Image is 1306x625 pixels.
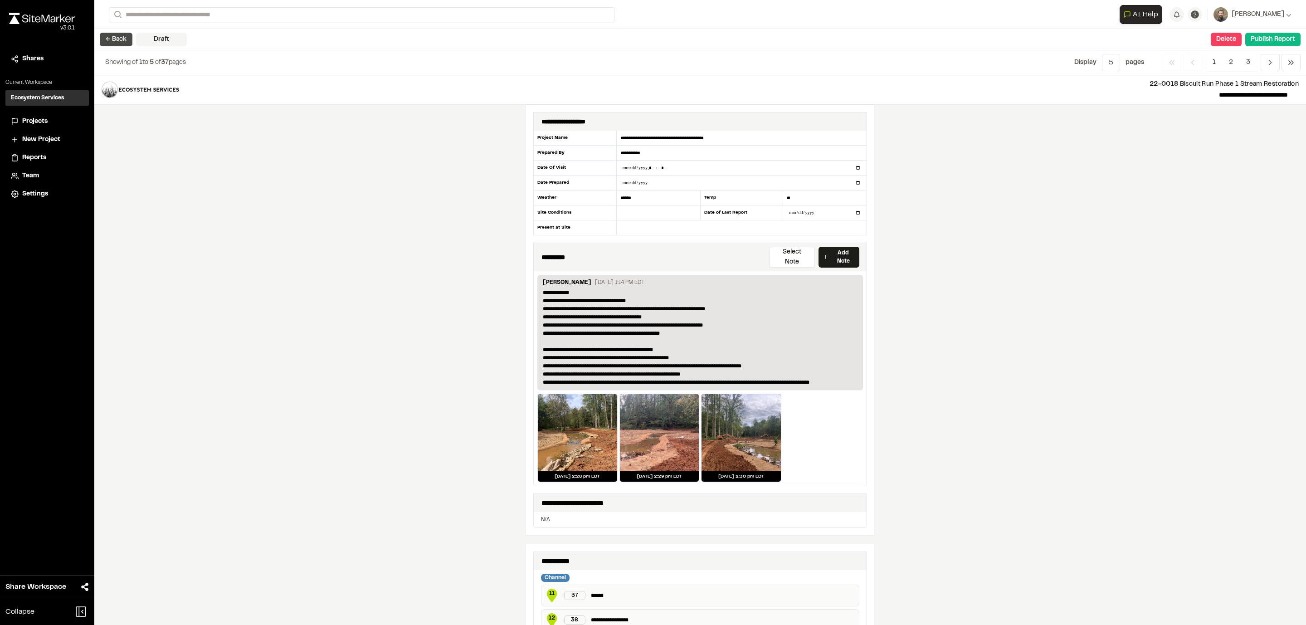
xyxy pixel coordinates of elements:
button: Open AI Assistant [1120,5,1162,24]
span: Team [22,171,39,181]
span: Projects [22,117,48,127]
button: Publish Report [1245,33,1301,46]
a: Settings [11,189,83,199]
span: 1 [1206,54,1223,71]
span: 3 [1239,54,1257,71]
span: 5 [150,60,154,65]
div: 37 [564,591,585,600]
a: Team [11,171,83,181]
button: 5 [1102,54,1120,71]
a: [DATE] 2:28 pm EDT [537,394,618,482]
p: page s [1126,58,1144,68]
nav: Navigation [1162,54,1301,71]
a: [DATE] 2:29 pm EDT [619,394,700,482]
a: [DATE] 2:30 pm EDT [701,394,781,482]
p: Current Workspace [5,78,89,87]
div: Site Conditions [533,205,617,220]
p: [PERSON_NAME] [543,278,591,288]
div: Channel [541,574,570,582]
div: Date Of Visit [533,161,617,176]
div: [DATE] 2:28 pm EDT [538,471,617,482]
span: [PERSON_NAME] [1232,10,1284,20]
a: New Project [11,135,83,145]
div: Weather [533,190,617,205]
div: Oh geez...please don't... [9,24,75,32]
a: Reports [11,153,83,163]
span: AI Help [1133,9,1158,20]
span: Shares [22,54,44,64]
div: Draft [136,33,187,46]
div: Date Prepared [533,176,617,190]
h3: Ecosystem Services [11,94,64,102]
span: Collapse [5,606,34,617]
span: 12 [545,614,559,622]
span: 37 [161,60,169,65]
span: 2 [1222,54,1240,71]
div: Project Name [533,131,617,146]
button: Search [109,7,125,22]
img: file [102,82,180,98]
a: Projects [11,117,83,127]
div: Date of Last Report [700,205,784,220]
div: Present at Site [533,220,617,235]
p: Add Note [831,249,856,265]
img: User [1213,7,1228,22]
span: Share Workspace [5,581,66,592]
div: Temp [700,190,784,205]
span: Showing of [105,60,139,65]
span: 1 [139,60,142,65]
p: N/A [541,516,859,524]
div: 38 [564,615,585,625]
p: Biscuit Run Phase 1 Stream Restoration [187,79,1299,89]
span: Reports [22,153,46,163]
span: 11 [545,590,559,598]
a: Shares [11,54,83,64]
p: Display [1074,58,1096,68]
p: to of pages [105,58,186,68]
div: [DATE] 2:30 pm EDT [702,471,781,482]
span: Settings [22,189,48,199]
button: Delete [1211,33,1242,46]
button: ← Back [100,33,132,46]
span: 22-0018 [1150,82,1178,87]
button: Select Note [769,247,815,268]
div: Prepared By [533,146,617,161]
p: [DATE] 1:14 PM EDT [595,278,644,287]
img: rebrand.png [9,13,75,24]
span: New Project [22,135,60,145]
div: [DATE] 2:29 pm EDT [620,471,699,482]
div: Open AI Assistant [1120,5,1166,24]
button: [PERSON_NAME] [1213,7,1291,22]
